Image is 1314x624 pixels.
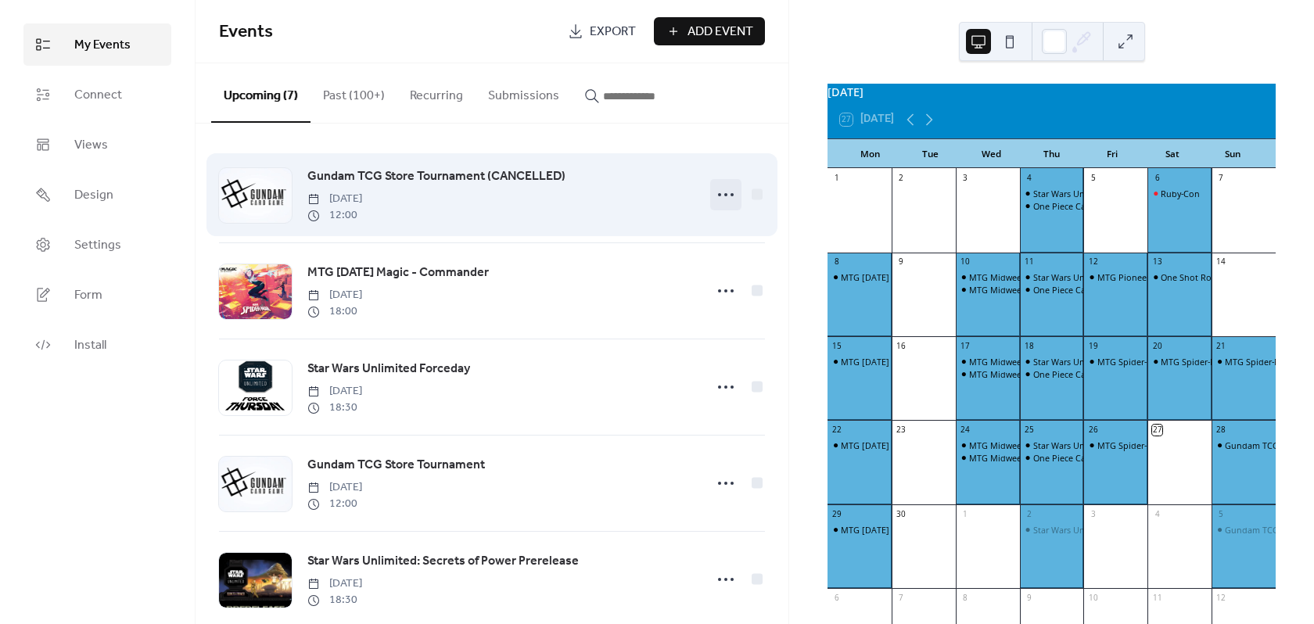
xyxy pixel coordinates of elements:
[307,551,579,572] a: Star Wars Unlimited: Secrets of Power Prerelease
[896,256,907,267] div: 9
[307,263,489,283] a: MTG [DATE] Magic - Commander
[896,508,907,519] div: 30
[654,17,765,45] button: Add Event
[1020,439,1084,451] div: Star Wars Unlimited Forceday
[1083,271,1147,283] div: MTG Pioneer tournament FNM
[841,439,972,451] div: MTG [DATE] Magic - Commander
[1097,356,1230,368] div: MTG Spider-Man 2HG pre-release
[960,340,971,351] div: 17
[969,439,1109,451] div: MTG Midweek Magic - Commander
[74,136,108,155] span: Views
[1147,356,1212,368] div: MTG Spider-Man prerelease
[74,36,131,55] span: My Events
[831,593,842,604] div: 6
[23,324,171,366] a: Install
[1033,271,1151,283] div: Star Wars Unlimited Forceday
[896,425,907,436] div: 23
[1033,439,1151,451] div: Star Wars Unlimited Forceday
[831,340,842,351] div: 15
[1088,256,1099,267] div: 12
[1142,139,1202,169] div: Sat
[307,303,362,320] span: 18:00
[960,256,971,267] div: 10
[1152,508,1163,519] div: 4
[956,356,1020,368] div: MTG Midweek Magic - Commander
[74,86,122,105] span: Connect
[397,63,476,121] button: Recurring
[1215,340,1226,351] div: 21
[969,284,1091,296] div: MTG Midweek Magic - Modern
[23,224,171,266] a: Settings
[307,383,362,400] span: [DATE]
[23,124,171,166] a: Views
[1152,173,1163,184] div: 6
[307,576,362,592] span: [DATE]
[969,452,1088,464] div: MTG Midweek Magic - Pauper
[1020,356,1084,368] div: Star Wars Unlimited Forceday
[1088,508,1099,519] div: 3
[1021,139,1082,169] div: Thu
[840,139,900,169] div: Mon
[1215,425,1226,436] div: 28
[1212,356,1276,368] div: MTG Spider-Man prerelease
[23,23,171,66] a: My Events
[307,264,489,282] span: MTG [DATE] Magic - Commander
[1215,173,1226,184] div: 7
[556,17,648,45] a: Export
[1212,524,1276,536] div: Gundam TCG Store Tournament
[841,524,972,536] div: MTG [DATE] Magic - Commander
[960,593,971,604] div: 8
[1020,271,1084,283] div: Star Wars Unlimited Forceday
[307,455,485,475] a: Gundam TCG Store Tournament
[1088,340,1099,351] div: 19
[1020,368,1084,380] div: One Piece Card Game Store Tournament
[960,425,971,436] div: 24
[1097,439,1261,451] div: MTG Spider-Man Draft Tournament FNM
[219,15,273,49] span: Events
[1161,188,1200,199] div: Ruby-Con
[828,439,892,451] div: MTG Monday Magic - Commander
[307,167,565,187] a: Gundam TCG Store Tournament (CANCELLED)
[1097,271,1222,283] div: MTG Pioneer tournament FNM
[828,84,1276,101] div: [DATE]
[1033,524,1151,536] div: Star Wars Unlimited Forceday
[1033,356,1151,368] div: Star Wars Unlimited Forceday
[831,425,842,436] div: 22
[1082,139,1142,169] div: Fri
[828,271,892,283] div: MTG Monday Magic - Commander
[74,336,106,355] span: Install
[1024,256,1035,267] div: 11
[74,286,102,305] span: Form
[23,174,171,216] a: Design
[1152,340,1163,351] div: 20
[1033,200,1196,212] div: One Piece Card Game Store Tournament
[307,552,579,571] span: Star Wars Unlimited: Secrets of Power Prerelease
[1020,284,1084,296] div: One Piece Card Game Store Tournament
[1020,200,1084,212] div: One Piece Card Game Store Tournament
[956,439,1020,451] div: MTG Midweek Magic - Commander
[1083,356,1147,368] div: MTG Spider-Man 2HG pre-release
[831,173,842,184] div: 1
[1152,593,1163,604] div: 11
[307,287,362,303] span: [DATE]
[841,271,972,283] div: MTG [DATE] Magic - Commander
[1215,593,1226,604] div: 12
[960,508,971,519] div: 1
[307,167,565,186] span: Gundam TCG Store Tournament (CANCELLED)
[900,139,960,169] div: Tue
[211,63,311,123] button: Upcoming (7)
[307,207,362,224] span: 12:00
[307,400,362,416] span: 18:30
[307,479,362,496] span: [DATE]
[956,271,1020,283] div: MTG Midweek Magic - Commander
[1020,524,1084,536] div: Star Wars Unlimited Forceday
[23,274,171,316] a: Form
[969,356,1109,368] div: MTG Midweek Magic - Commander
[956,284,1020,296] div: MTG Midweek Magic - Modern
[1020,188,1084,199] div: Star Wars Unlimited Forceday
[307,592,362,608] span: 18:30
[1024,508,1035,519] div: 2
[1024,593,1035,604] div: 9
[307,360,470,378] span: Star Wars Unlimited Forceday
